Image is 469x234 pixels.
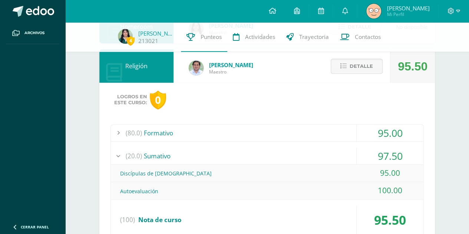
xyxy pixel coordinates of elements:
[114,94,147,106] span: Logros en este curso:
[120,206,135,234] span: (100)
[227,22,281,52] a: Actividades
[334,22,386,52] a: Contactos
[387,4,429,12] span: [PERSON_NAME]
[281,22,334,52] a: Trayectoria
[111,125,423,141] div: Formativo
[111,165,423,182] div: Discípulas de [DEMOGRAPHIC_DATA]
[209,69,253,75] span: Maestro
[6,22,59,44] a: Archivos
[299,33,329,41] span: Trayectoria
[126,36,135,45] span: 4
[355,33,381,41] span: Contactos
[387,11,429,17] span: Mi Perfil
[357,182,423,199] div: 100.00
[24,30,44,36] span: Archivos
[21,224,49,230] span: Cerrar panel
[111,148,423,164] div: Sumativo
[138,30,175,37] a: [PERSON_NAME]
[189,60,204,75] img: f767cae2d037801592f2ba1a5db71a2a.png
[138,37,158,45] a: 213021
[150,90,166,109] div: 0
[111,183,423,200] div: Autoevaluación
[181,22,227,52] a: Punteos
[209,61,253,69] span: [PERSON_NAME]
[99,49,174,83] div: Religión
[138,215,181,224] span: Nota de curso
[366,4,381,19] img: 1a4d27bc1830275b18b6b82291d6b399.png
[357,206,423,234] div: 95.50
[118,29,133,44] img: 21108581607b6d5061efb69e6019ddd7.png
[357,148,423,164] div: 97.50
[245,33,275,41] span: Actividades
[357,165,423,181] div: 95.00
[126,148,142,164] span: (20.0)
[350,59,373,73] span: Detalle
[201,33,222,41] span: Punteos
[331,59,383,74] button: Detalle
[126,125,142,141] span: (80.0)
[398,50,427,83] div: 95.50
[357,125,423,141] div: 95.00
